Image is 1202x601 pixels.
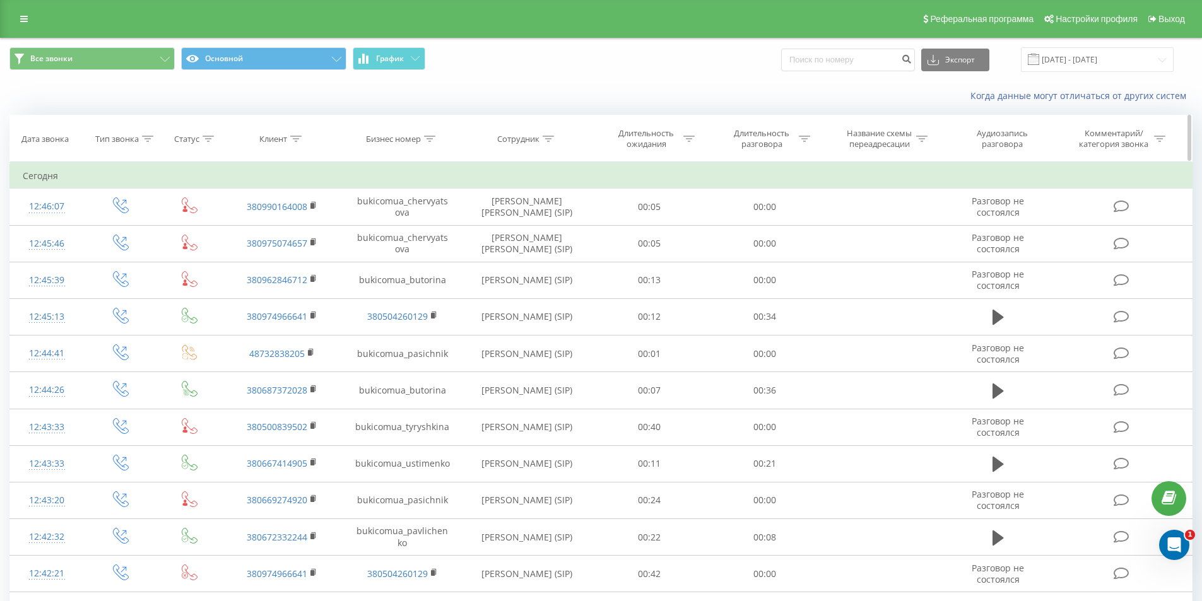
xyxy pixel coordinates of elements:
td: 00:24 [592,482,707,518]
a: 380504260129 [367,568,428,580]
td: 00:00 [707,556,823,592]
td: [PERSON_NAME] (SIP) [463,519,592,556]
div: 12:44:26 [23,378,71,402]
iframe: Intercom live chat [1159,530,1189,560]
td: 00:12 [592,298,707,335]
td: [PERSON_NAME] (SIP) [463,445,592,482]
a: 48732838205 [249,347,305,359]
span: Разговор не состоялся [972,231,1024,255]
input: Поиск по номеру [781,49,915,71]
a: 380990164008 [247,201,307,213]
span: Разговор не состоялся [972,415,1024,438]
td: bukicomua_butorina [342,372,462,409]
td: 00:21 [707,445,823,482]
div: 12:43:33 [23,452,71,476]
button: Экспорт [921,49,989,71]
div: Бизнес номер [366,134,421,144]
td: 00:07 [592,372,707,409]
button: Основной [181,47,346,70]
td: [PERSON_NAME] (SIP) [463,372,592,409]
td: 00:40 [592,409,707,445]
td: 00:00 [707,409,823,445]
a: 380504260129 [367,310,428,322]
div: 12:43:20 [23,488,71,513]
td: 00:11 [592,445,707,482]
div: Аудиозапись разговора [961,128,1043,149]
td: 00:13 [592,262,707,298]
td: [PERSON_NAME] [PERSON_NAME] (SIP) [463,225,592,262]
div: Длительность разговора [728,128,796,149]
div: Название схемы переадресации [846,128,913,149]
span: Разговор не состоялся [972,342,1024,365]
td: 00:42 [592,556,707,592]
span: Разговор не состоялся [972,488,1024,511]
button: Все звонки [9,47,175,70]
span: 1 [1185,530,1195,540]
td: bukicomua_butorina [342,262,462,298]
a: 380974966641 [247,310,307,322]
div: 12:45:46 [23,231,71,256]
div: Дата звонка [21,134,69,144]
span: Все звонки [30,54,73,64]
span: Разговор не состоялся [972,195,1024,218]
td: 00:05 [592,189,707,225]
div: Статус [174,134,199,144]
td: [PERSON_NAME] (SIP) [463,298,592,335]
div: 12:44:41 [23,341,71,366]
a: 380672332244 [247,531,307,543]
td: bukicomua_ustimenko [342,445,462,482]
div: 12:43:33 [23,415,71,440]
td: [PERSON_NAME] (SIP) [463,336,592,372]
span: График [376,54,404,63]
div: Сотрудник [497,134,539,144]
a: 380962846712 [247,274,307,286]
td: 00:36 [707,372,823,409]
td: bukicomua_pasichnik [342,482,462,518]
td: 00:00 [707,336,823,372]
td: bukicomua_chervyatsova [342,225,462,262]
div: 12:46:07 [23,194,71,219]
a: 380500839502 [247,421,307,433]
td: 00:00 [707,262,823,298]
a: 380974966641 [247,568,307,580]
td: bukicomua_tyryshkina [342,409,462,445]
span: Разговор не состоялся [972,268,1024,291]
button: График [353,47,425,70]
span: Реферальная программа [930,14,1034,24]
td: 00:00 [707,482,823,518]
td: [PERSON_NAME] (SIP) [463,409,592,445]
div: 12:42:21 [23,561,71,586]
td: bukicomua_pasichnik [342,336,462,372]
a: Когда данные могут отличаться от других систем [970,90,1193,102]
div: Комментарий/категория звонка [1077,128,1151,149]
td: Сегодня [10,163,1193,189]
td: 00:34 [707,298,823,335]
div: 12:45:39 [23,268,71,293]
td: 00:05 [592,225,707,262]
td: 00:01 [592,336,707,372]
td: 00:08 [707,519,823,556]
td: [PERSON_NAME] (SIP) [463,556,592,592]
div: Клиент [259,134,287,144]
div: Тип звонка [95,134,139,144]
div: 12:42:32 [23,525,71,549]
td: [PERSON_NAME] (SIP) [463,262,592,298]
span: Настройки профиля [1056,14,1138,24]
div: 12:45:13 [23,305,71,329]
span: Разговор не состоялся [972,562,1024,585]
a: 380687372028 [247,384,307,396]
td: 00:00 [707,189,823,225]
div: Длительность ожидания [613,128,680,149]
td: bukicomua_chervyatsova [342,189,462,225]
td: [PERSON_NAME] (SIP) [463,482,592,518]
td: 00:00 [707,225,823,262]
span: Выход [1158,14,1185,24]
a: 380669274920 [247,494,307,506]
td: bukicomua_pavlichenko [342,519,462,556]
a: 380667414905 [247,457,307,469]
td: 00:22 [592,519,707,556]
a: 380975074657 [247,237,307,249]
td: [PERSON_NAME] [PERSON_NAME] (SIP) [463,189,592,225]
